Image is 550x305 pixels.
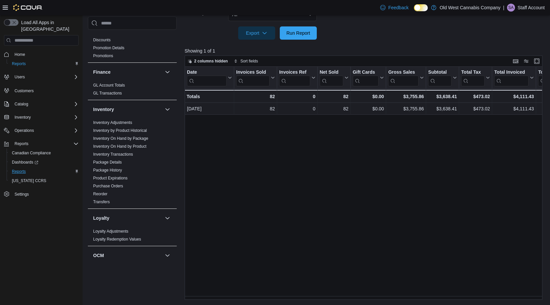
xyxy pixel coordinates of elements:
[93,46,125,50] a: Promotion Details
[4,47,79,216] nav: Complex example
[164,105,171,113] button: Inventory
[15,128,34,133] span: Operations
[494,93,534,100] div: $4,111.43
[231,57,261,65] button: Sort fields
[461,93,490,100] div: $473.02
[1,72,81,82] button: Users
[93,191,107,197] span: Reorder
[319,69,343,86] div: Net Sold
[286,30,310,36] span: Run Report
[185,57,231,65] button: 2 columns hidden
[461,105,490,113] div: $473.02
[1,126,81,135] button: Operations
[93,38,111,42] a: Discounts
[353,105,384,113] div: $0.00
[93,128,147,133] span: Inventory by Product Historical
[187,69,232,86] button: Date
[194,58,228,64] span: 2 columns hidden
[378,1,411,14] a: Feedback
[88,227,177,246] div: Loyalty
[12,86,79,95] span: Customers
[15,141,28,146] span: Reports
[93,200,110,204] a: Transfers
[88,81,177,100] div: Finance
[388,69,419,86] div: Gross Sales
[388,93,424,100] div: $3,755.86
[93,37,111,43] span: Discounts
[93,229,128,234] a: Loyalty Adjustments
[93,184,123,188] a: Purchase Orders
[9,149,54,157] a: Canadian Compliance
[93,237,141,242] a: Loyalty Redemption Values
[93,144,146,149] a: Inventory On Hand by Product
[12,87,36,95] a: Customers
[9,177,79,185] span: Washington CCRS
[9,60,79,68] span: Reports
[12,190,31,198] a: Settings
[93,136,148,141] a: Inventory On Hand by Package
[279,69,310,76] div: Invoices Ref
[93,176,128,180] a: Product Expirations
[88,36,177,62] div: Discounts & Promotions
[12,113,33,121] button: Inventory
[236,105,275,113] div: 82
[185,48,546,54] p: Showing 1 of 1
[352,69,379,86] div: Gift Card Sales
[93,252,104,259] h3: OCM
[494,69,529,86] div: Total Invoiced
[236,69,270,86] div: Invoices Sold
[93,53,113,58] span: Promotions
[461,69,490,86] button: Total Tax
[503,4,504,12] p: |
[93,120,132,125] a: Inventory Adjustments
[12,178,46,183] span: [US_STATE] CCRS
[1,139,81,148] button: Reports
[93,192,107,196] a: Reorder
[1,113,81,122] button: Inventory
[12,100,31,108] button: Catalog
[428,69,452,76] div: Subtotal
[164,214,171,222] button: Loyalty
[7,148,81,158] button: Canadian Compliance
[319,93,348,100] div: 82
[12,190,79,198] span: Settings
[93,106,114,113] h3: Inventory
[9,149,79,157] span: Canadian Compliance
[187,69,227,86] div: Date
[388,69,419,76] div: Gross Sales
[279,69,310,86] div: Invoices Ref
[236,69,270,76] div: Invoices Sold
[238,26,275,40] button: Export
[319,69,348,86] button: Net Sold
[428,105,457,113] div: $3,638.41
[279,105,315,113] div: 0
[428,69,452,86] div: Subtotal
[93,183,123,189] span: Purchase Orders
[236,69,275,86] button: Invoices Sold
[494,69,534,86] button: Total Invoiced
[461,69,485,76] div: Total Tax
[512,57,520,65] button: Keyboard shortcuts
[93,152,133,157] a: Inventory Transactions
[533,57,541,65] button: Enter fullscreen
[428,69,457,86] button: Subtotal
[93,168,122,173] span: Package History
[93,215,109,221] h3: Loyalty
[93,252,162,259] button: OCM
[319,69,343,76] div: Net Sold
[7,176,81,185] button: [US_STATE] CCRS
[93,83,125,88] span: GL Account Totals
[12,73,27,81] button: Users
[12,113,79,121] span: Inventory
[7,167,81,176] button: Reports
[93,160,122,165] a: Package Details
[93,106,162,113] button: Inventory
[93,45,125,51] span: Promotion Details
[9,60,28,68] a: Reports
[494,69,529,76] div: Total Invoiced
[15,52,25,57] span: Home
